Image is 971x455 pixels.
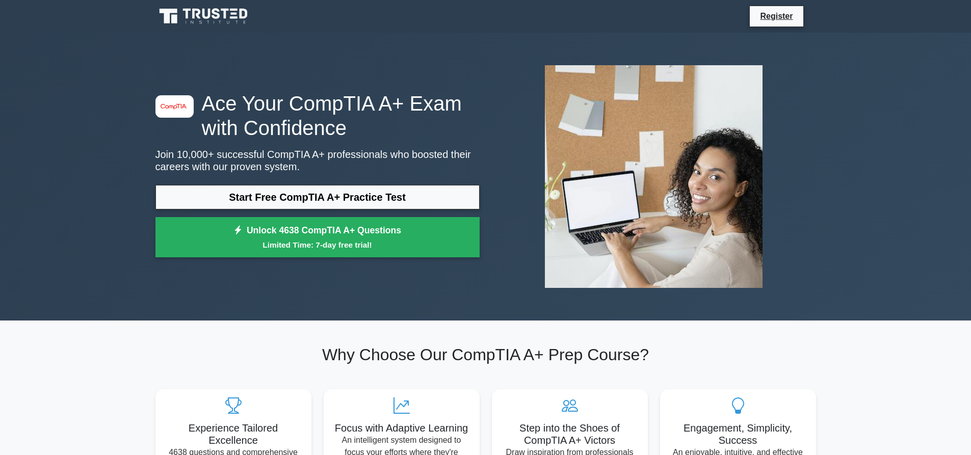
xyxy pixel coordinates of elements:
p: Join 10,000+ successful CompTIA A+ professionals who boosted their careers with our proven system. [155,148,480,173]
h5: Focus with Adaptive Learning [332,422,471,434]
h5: Step into the Shoes of CompTIA A+ Victors [500,422,640,446]
a: Start Free CompTIA A+ Practice Test [155,185,480,209]
small: Limited Time: 7-day free trial! [168,239,467,251]
h2: Why Choose Our CompTIA A+ Prep Course? [155,345,816,364]
h5: Experience Tailored Excellence [164,422,303,446]
h1: Ace Your CompTIA A+ Exam with Confidence [155,91,480,140]
h5: Engagement, Simplicity, Success [668,422,808,446]
a: Unlock 4638 CompTIA A+ QuestionsLimited Time: 7-day free trial! [155,217,480,258]
a: Register [754,10,799,22]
